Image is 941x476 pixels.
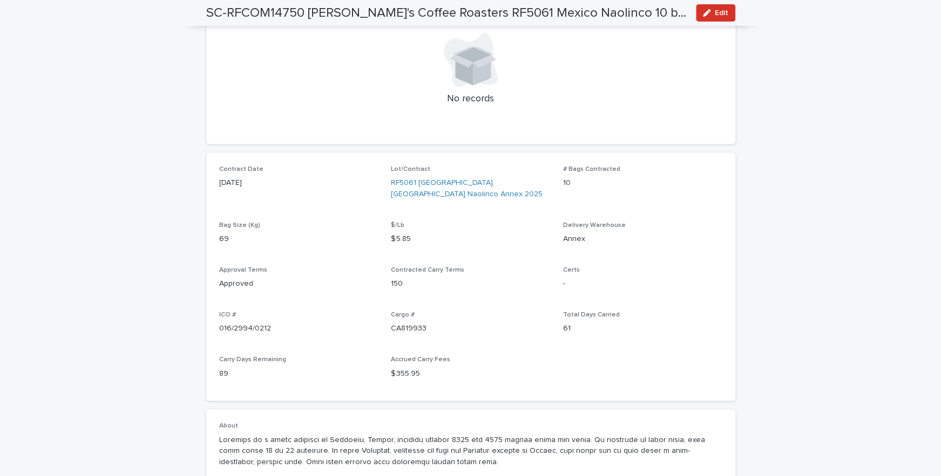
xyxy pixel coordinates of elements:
[563,267,580,273] span: Certs
[219,423,238,429] span: About
[563,166,620,173] span: # Bags Contracted
[391,267,464,273] span: Contracted Carry Terms
[391,323,550,334] p: CA819933
[219,356,286,363] span: Carry Days Remaining
[391,177,550,200] a: RF5061 [GEOGRAPHIC_DATA] [GEOGRAPHIC_DATA] Naolinco Annex 2025
[219,177,378,189] p: [DATE]
[219,278,378,289] p: Approved
[715,9,728,17] span: Edit
[219,323,378,334] p: 016/2994/0212
[219,93,722,105] p: No records
[219,312,236,318] span: ICO #
[219,222,260,229] span: Bag Size (Kg)
[391,312,415,318] span: Cargo #
[219,233,378,245] p: 69
[219,166,263,173] span: Contract Date
[563,177,722,189] p: 10
[563,278,722,289] p: -
[391,166,430,173] span: Lot/Contract
[563,323,722,334] p: 61
[206,5,687,21] h2: SC-RFCOM14750 Alana's Coffee Roasters RF5061 Mexico Naolinco 10 bags left to release
[219,368,378,380] p: 89
[391,356,450,363] span: Accrued Carry Fees
[391,368,550,380] p: $ 355.95
[219,267,267,273] span: Approval Terms
[391,222,404,229] span: $/Lb
[563,222,626,229] span: Delivery Warehouse
[563,233,722,245] p: Annex
[391,233,550,245] p: $ 5.85
[563,312,620,318] span: Total Days Carried
[391,278,550,289] p: 150
[696,4,735,22] button: Edit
